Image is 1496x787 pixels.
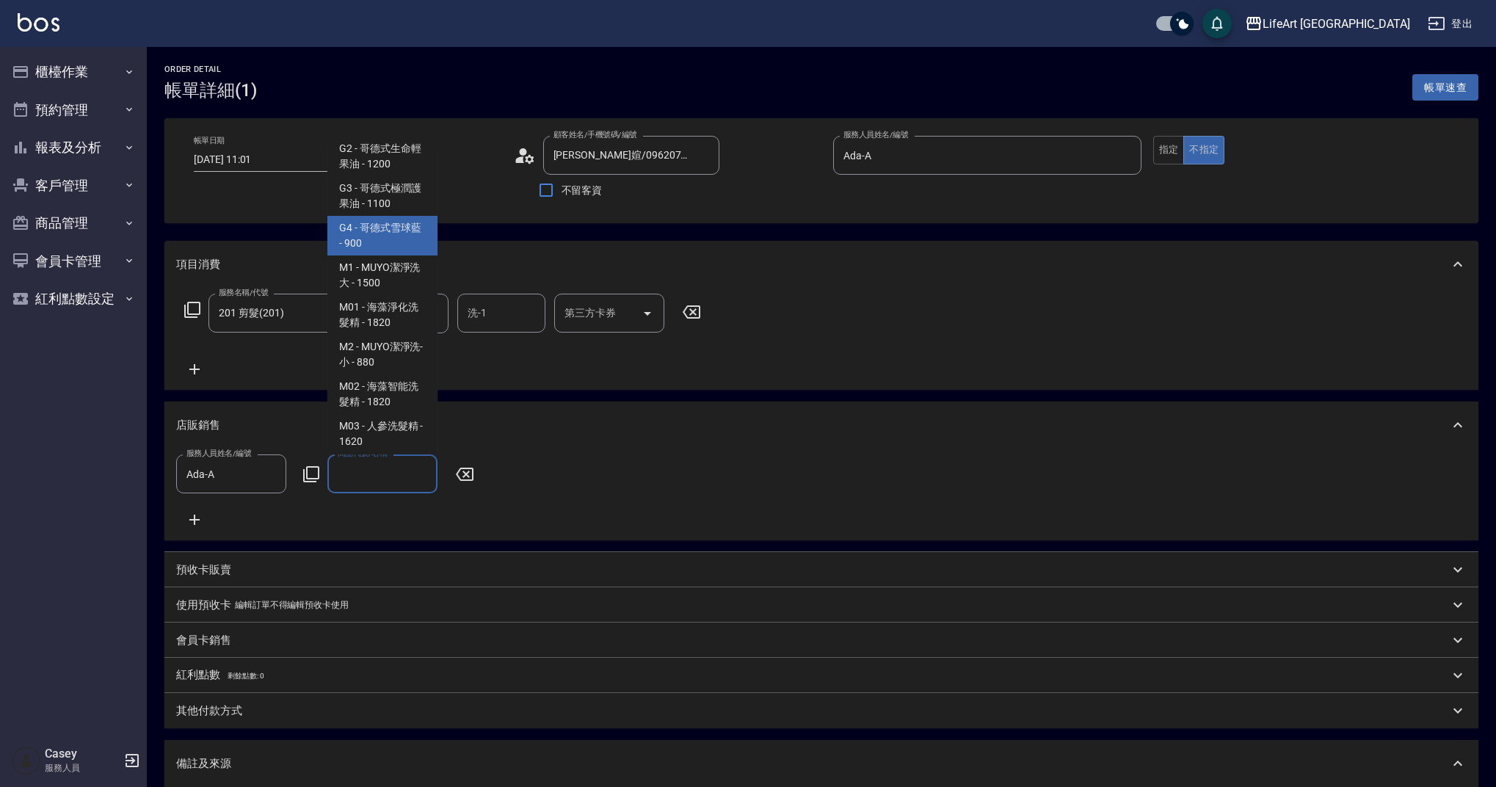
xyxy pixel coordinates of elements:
[164,241,1478,288] div: 項目消費
[164,402,1478,449] div: 店販銷售
[6,91,141,129] button: 預約管理
[164,693,1478,728] div: 其他付款方式
[12,746,41,775] img: Person
[1263,15,1410,33] div: LifeArt [GEOGRAPHIC_DATA]
[6,204,141,242] button: 商品管理
[164,587,1478,623] div: 使用預收卡編輯訂單不得編輯預收卡使用
[164,288,1478,390] div: 項目消費
[6,128,141,167] button: 報表及分析
[636,302,659,325] button: Open
[164,65,257,74] h2: Order detail
[1183,136,1224,164] button: 不指定
[176,562,231,578] p: 預收卡販賣
[194,135,225,146] label: 帳單日期
[176,633,231,648] p: 會員卡銷售
[164,740,1478,787] div: 備註及來源
[562,183,603,198] span: 不留客資
[176,756,231,772] p: 備註及來源
[327,255,437,295] span: M1 - MUYO潔淨洗大 - 1500
[327,176,437,216] span: G3 - 哥德式極潤護果油 - 1100
[1422,10,1478,37] button: 登出
[1239,9,1416,39] button: LifeArt [GEOGRAPHIC_DATA]
[219,287,268,298] label: 服務名稱/代號
[194,148,311,172] input: YYYY/MM/DD hh:mm
[6,280,141,318] button: 紅利點數設定
[1153,136,1185,164] button: 指定
[235,598,349,613] p: 編輯訂單不得編輯預收卡使用
[317,142,352,178] button: Choose date, selected date is 2025-09-17
[327,137,437,176] span: G2 - 哥德式生命輕果油 - 1200
[228,672,264,680] span: 剩餘點數: 0
[164,658,1478,693] div: 紅利點數剩餘點數: 0
[327,454,437,493] span: M04 - 米樂絲 戀髮妝水 - 1200
[176,703,242,719] p: 其他付款方式
[176,598,231,613] p: 使用預收卡
[1412,74,1478,101] button: 帳單速查
[1202,9,1232,38] button: save
[327,216,437,255] span: G4 - 哥德式雪球藍 - 900
[327,374,437,414] span: M02 - 海藻智能洗髮精 - 1820
[164,623,1478,658] div: 會員卡銷售
[843,129,908,140] label: 服務人員姓名/編號
[553,129,637,140] label: 顧客姓名/手機號碼/編號
[164,552,1478,587] div: 預收卡販賣
[6,242,141,280] button: 會員卡管理
[327,414,437,454] span: M03 - 人參洗髮精 - 1620
[176,257,220,272] p: 項目消費
[164,80,257,101] h3: 帳單詳細 (1)
[186,448,251,459] label: 服務人員姓名/編號
[176,418,220,433] p: 店販銷售
[176,667,264,683] p: 紅利點數
[45,761,120,775] p: 服務人員
[18,13,59,32] img: Logo
[45,747,120,761] h5: Casey
[6,53,141,91] button: 櫃檯作業
[327,295,437,335] span: M01 - 海藻淨化洗髮精 - 1820
[327,335,437,374] span: M2 - MUYO潔淨洗-小 - 880
[6,167,141,205] button: 客戶管理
